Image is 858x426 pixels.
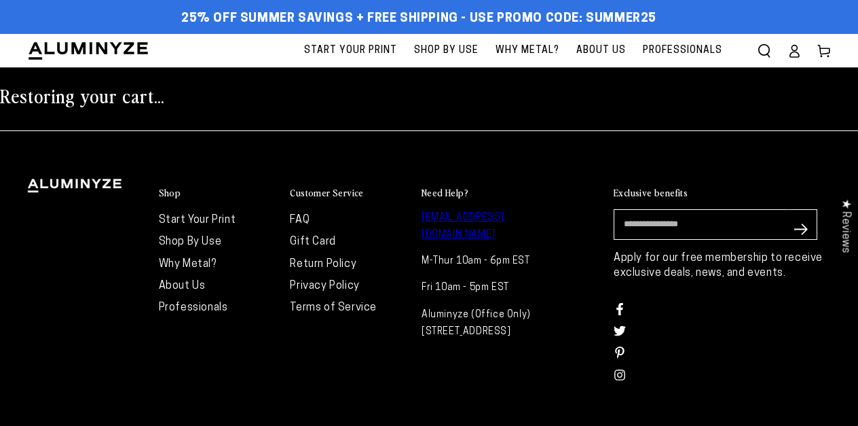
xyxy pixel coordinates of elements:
[290,259,356,270] a: Return Policy
[787,209,817,250] button: Subscribe
[749,36,779,66] summary: Search our site
[422,187,540,199] summary: Need Help?
[422,279,540,296] p: Fri 10am - 5pm EST
[181,12,656,26] span: 25% off Summer Savings + Free Shipping - Use Promo Code: SUMMER25
[290,281,359,291] a: Privacy Policy
[422,253,540,270] p: M-Thur 10am - 6pm EST
[27,41,149,61] img: Aluminyze
[832,188,858,264] div: Click to open Judge.me floating reviews tab
[422,213,504,240] a: [EMAIL_ADDRESS][DOMAIN_NAME]
[489,34,566,67] a: Why Metal?
[407,34,485,67] a: Shop By Use
[414,42,479,59] span: Shop By Use
[290,187,408,199] summary: Customer Service
[570,34,633,67] a: About Us
[159,259,217,270] a: Why Metal?
[304,42,397,59] span: Start Your Print
[496,42,559,59] span: Why Metal?
[290,236,335,247] a: Gift Card
[159,187,277,199] summary: Shop
[614,187,831,199] summary: Exclusive benefits
[159,236,222,247] a: Shop By Use
[297,34,404,67] a: Start Your Print
[290,215,310,226] a: FAQ
[290,302,377,313] a: Terms of Service
[643,42,722,59] span: Professionals
[422,306,540,340] p: Aluminyze (Office Only) [STREET_ADDRESS]
[159,302,228,313] a: Professionals
[159,215,236,226] a: Start Your Print
[614,251,831,281] p: Apply for our free membership to receive exclusive deals, news, and events.
[576,42,626,59] span: About Us
[636,34,729,67] a: Professionals
[159,281,206,291] a: About Us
